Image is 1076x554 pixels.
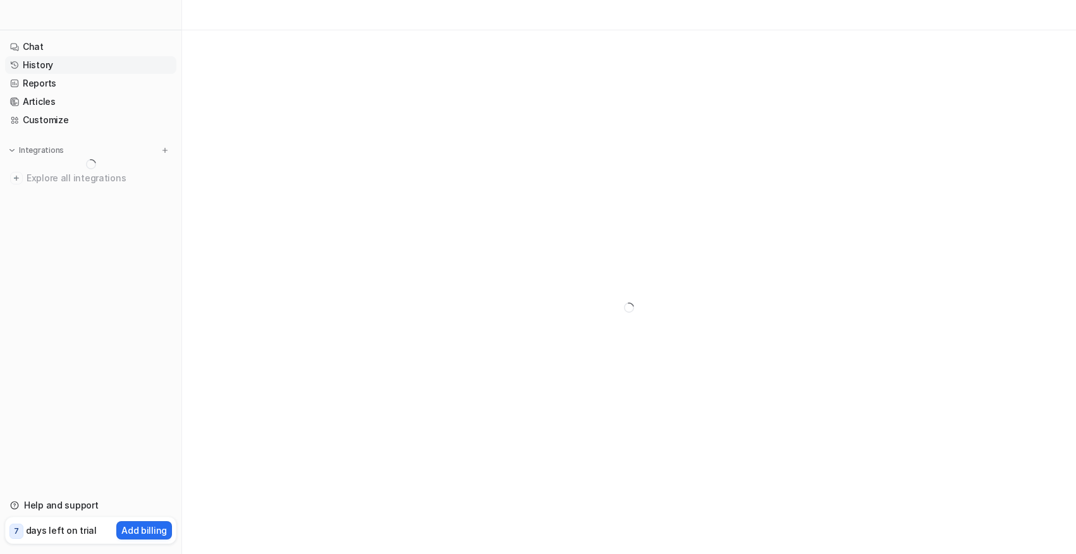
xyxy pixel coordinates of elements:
a: Reports [5,75,176,92]
p: Integrations [19,145,64,155]
img: expand menu [8,146,16,155]
span: Explore all integrations [27,168,171,188]
a: Articles [5,93,176,111]
p: Add billing [121,524,167,537]
img: explore all integrations [10,172,23,184]
a: Explore all integrations [5,169,176,187]
button: Add billing [116,521,172,539]
a: Customize [5,111,176,129]
a: History [5,56,176,74]
img: menu_add.svg [161,146,169,155]
button: Integrations [5,144,68,157]
p: days left on trial [26,524,97,537]
a: Chat [5,38,176,56]
a: Help and support [5,497,176,514]
p: 7 [14,526,19,537]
